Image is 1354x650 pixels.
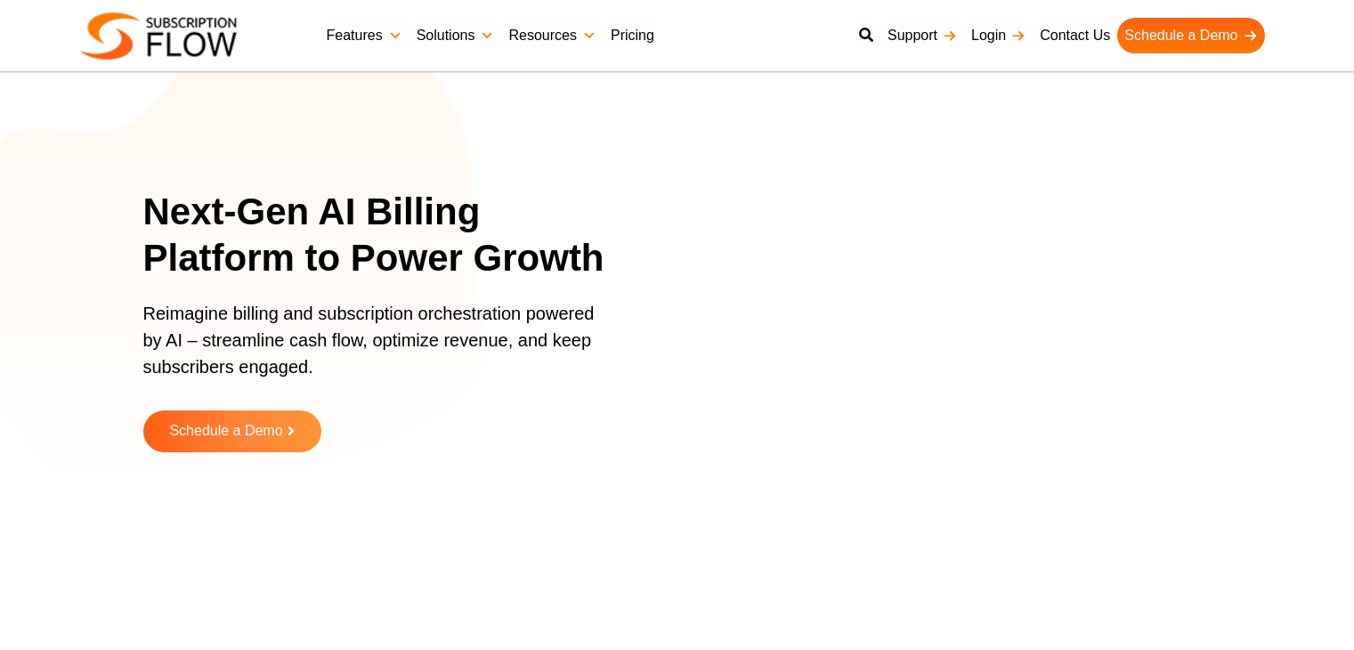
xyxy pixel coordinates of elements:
h1: Next-Gen AI Billing Platform to Power Growth [143,189,628,282]
a: Schedule a Demo [1117,18,1264,53]
img: Subscriptionflow [81,12,237,60]
a: Resources [501,18,603,53]
a: Login [964,18,1033,53]
a: Support [880,18,964,53]
a: Features [320,18,409,53]
span: Schedule a Demo [169,424,282,439]
a: Contact Us [1033,18,1117,53]
a: Solutions [409,18,502,53]
p: Reimagine billing and subscription orchestration powered by AI – streamline cash flow, optimize r... [143,300,606,398]
a: Schedule a Demo [143,410,321,452]
a: Pricing [604,18,661,53]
